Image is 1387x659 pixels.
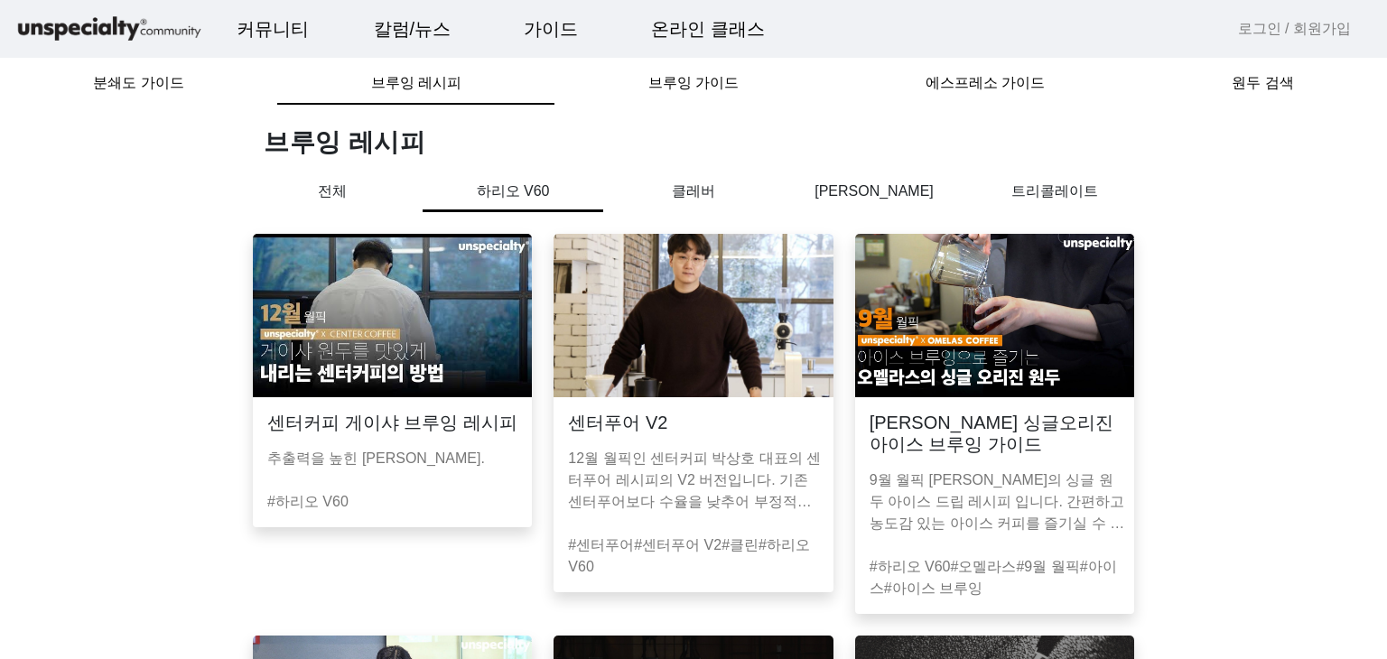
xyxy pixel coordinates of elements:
p: 하리오 V60 [423,181,603,212]
a: #하리오 V60 [568,537,810,574]
a: #클린 [721,537,759,552]
p: 12월 월픽인 센터커피 박상호 대표의 센터푸어 레시피의 V2 버전입니다. 기존 센터푸어보다 수율을 낮추어 부정적인 맛이 억제되었습니다. [568,448,825,513]
a: #아이스 [870,559,1117,596]
a: #하리오 V60 [870,559,951,574]
a: #오멜라스 [950,559,1016,574]
a: 설정 [233,531,347,576]
span: 브루잉 가이드 [648,76,739,90]
a: 커뮤니티 [222,5,323,53]
a: 센터커피 게이샤 브루잉 레시피추출력을 높힌 [PERSON_NAME].#하리오 V60 [242,234,543,614]
span: 홈 [57,558,68,572]
p: 전체 [242,181,423,202]
a: 온라인 클래스 [637,5,779,53]
a: #아이스 브루잉 [884,580,982,596]
a: #하리오 V60 [267,494,349,509]
span: 분쇄도 가이드 [93,76,183,90]
a: 홈 [5,531,119,576]
a: #센터푸어 [568,537,634,552]
p: 9월 월픽 [PERSON_NAME]의 싱글 원두 아이스 드립 레시피 입니다. 간편하고 농도감 있는 아이스 커피를 즐기실 수 있습니다. [870,469,1127,534]
span: 에스프레소 가이드 [926,76,1045,90]
p: 트리콜레이트 [964,181,1145,202]
a: #센터푸어 V2 [634,537,721,552]
a: 칼럼/뉴스 [359,5,466,53]
a: 센터푸어 V212월 월픽인 센터커피 박상호 대표의 센터푸어 레시피의 V2 버전입니다. 기존 센터푸어보다 수율을 낮추어 부정적인 맛이 억제되었습니다.#센터푸어#센터푸어 V2#클... [543,234,843,614]
img: logo [14,14,204,45]
span: 브루잉 레시피 [371,76,461,90]
a: 가이드 [509,5,592,53]
h1: 브루잉 레시피 [264,126,1145,159]
h3: 센터커피 게이샤 브루잉 레시피 [267,412,517,433]
h3: [PERSON_NAME] 싱글오리진 아이스 브루잉 가이드 [870,412,1120,455]
a: 대화 [119,531,233,576]
h3: 센터푸어 V2 [568,412,667,433]
a: #9월 월픽 [1016,559,1079,574]
a: [PERSON_NAME] 싱글오리진 아이스 브루잉 가이드9월 월픽 [PERSON_NAME]의 싱글 원두 아이스 드립 레시피 입니다. 간편하고 농도감 있는 아이스 커피를 즐기실... [844,234,1145,614]
span: 원두 검색 [1232,76,1293,90]
a: 로그인 / 회원가입 [1238,18,1351,40]
p: [PERSON_NAME] [784,181,964,202]
span: 설정 [279,558,301,572]
p: 클레버 [603,181,784,202]
p: 추출력을 높힌 [PERSON_NAME]. [267,448,525,469]
span: 대화 [165,559,187,573]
